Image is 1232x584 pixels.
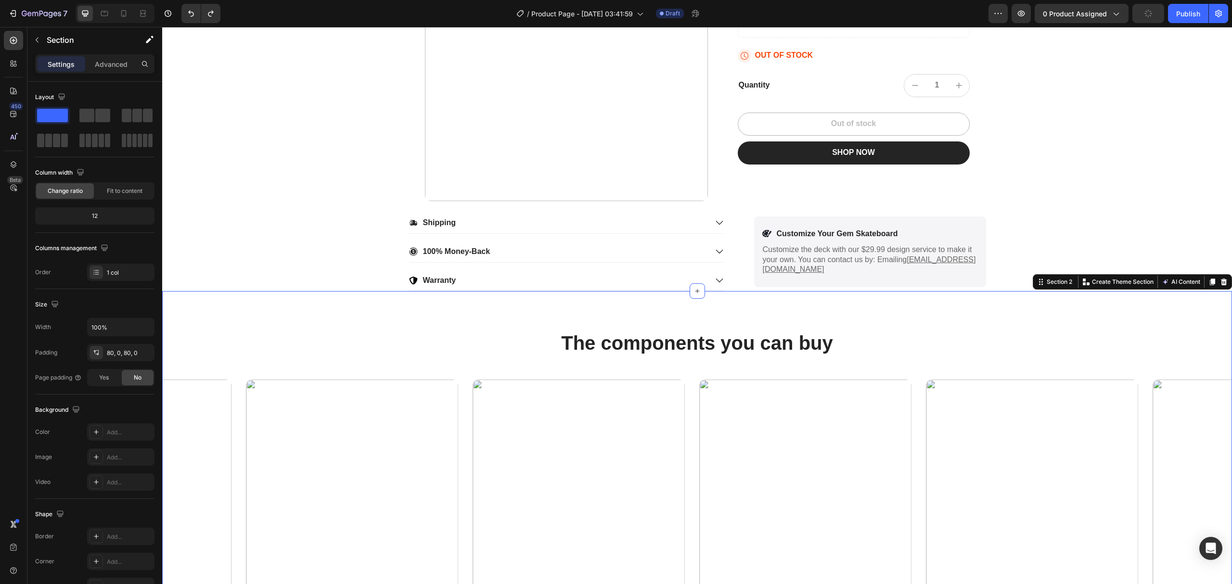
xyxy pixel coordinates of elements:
[764,353,976,565] a: Couette d'Été Sans Housse -
[786,48,808,70] button: increment
[35,373,82,382] div: Page padding
[9,102,23,110] div: 450
[47,34,126,46] p: Section
[261,220,328,230] p: 100% Money-Back
[764,48,786,70] input: quantity
[107,558,152,566] div: Add...
[35,348,57,357] div: Padding
[107,533,152,541] div: Add...
[930,251,991,259] p: Create Theme Section
[883,251,912,259] div: Section 2
[35,323,51,331] div: Width
[742,48,764,70] button: decrement
[537,353,749,565] a: Couette d'Été Sans Housse -
[107,478,152,487] div: Add...
[162,27,1232,584] iframe: Design area
[134,373,141,382] span: No
[95,59,128,69] p: Advanced
[107,349,152,357] div: 80, 0, 80, 0
[35,242,110,255] div: Columns management
[48,187,83,195] span: Change ratio
[666,9,680,18] span: Draft
[669,92,714,102] div: Out of stock
[35,478,51,486] div: Video
[63,8,67,19] p: 7
[1043,9,1107,19] span: 0 product assigned
[35,404,82,417] div: Background
[576,86,808,109] button: Out of stock
[35,166,86,179] div: Column width
[35,532,54,541] div: Border
[99,373,109,382] span: Yes
[261,249,294,259] p: Warranty
[35,268,51,277] div: Order
[35,508,66,521] div: Shape
[310,353,523,565] a: Couette d'Été Sans Housse -
[576,52,690,64] div: Quantity
[4,4,72,23] button: 7
[998,249,1040,261] button: AI Content
[576,114,808,138] button: SHOP NOW
[601,218,815,248] p: Customize the deck with our $29.99 design service to make it your own. You can contact us by: Ema...
[48,59,75,69] p: Settings
[88,318,154,336] input: Auto
[527,9,529,19] span: /
[37,209,153,223] div: 12
[670,121,713,131] div: SHOP NOW
[35,91,67,104] div: Layout
[1035,4,1129,23] button: 0 product assigned
[1176,9,1200,19] div: Publish
[35,298,61,311] div: Size
[1199,537,1222,560] div: Open Intercom Messenger
[531,9,633,19] span: Product Page - [DATE] 03:41:59
[107,268,152,277] div: 1 col
[615,202,736,212] p: Customize Your Gem Skateboard
[1168,4,1208,23] button: Publish
[7,176,23,184] div: Beta
[35,453,52,461] div: Image
[107,453,152,462] div: Add...
[35,557,54,566] div: Corner
[181,4,220,23] div: Undo/Redo
[84,353,296,565] a: Couette d'Été Sans Housse -
[107,428,152,437] div: Add...
[261,191,294,201] p: Shipping
[107,187,142,195] span: Fit to content
[990,353,1203,565] a: Couette d'Été Sans Housse -
[35,428,50,436] div: Color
